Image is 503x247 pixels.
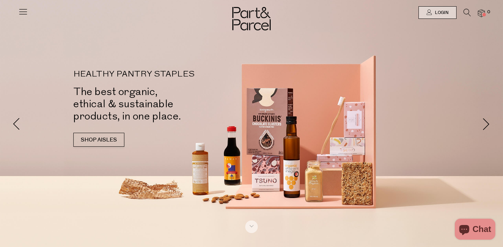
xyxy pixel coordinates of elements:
a: Login [418,6,457,19]
h2: The best organic, ethical & sustainable products, in one place. [73,86,262,122]
span: Login [433,10,449,16]
img: Part&Parcel [232,7,271,30]
p: HEALTHY PANTRY STAPLES [73,70,262,79]
span: 0 [486,9,492,15]
inbox-online-store-chat: Shopify online store chat [453,219,497,241]
a: SHOP AISLES [73,133,124,147]
a: 0 [478,9,485,17]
